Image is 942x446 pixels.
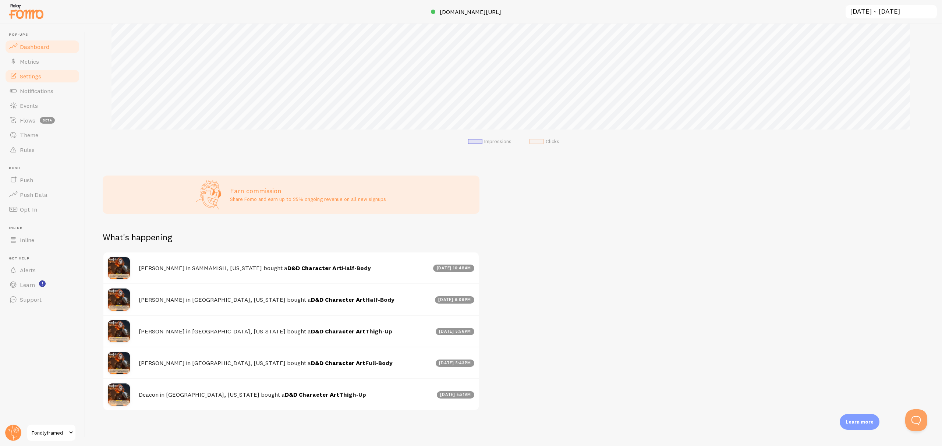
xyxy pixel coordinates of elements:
[139,328,431,335] h4: [PERSON_NAME] in [GEOGRAPHIC_DATA], [US_STATE] bought a
[139,296,431,304] h4: [PERSON_NAME] in [GEOGRAPHIC_DATA], [US_STATE] bought a
[20,281,35,289] span: Learn
[20,117,35,124] span: Flows
[4,292,80,307] a: Support
[285,391,366,398] strong: Thigh-Up
[230,195,386,203] p: Share Fomo and earn up to 25% ongoing revenue on all new signups
[311,296,365,303] a: D&D Character Art
[287,264,371,272] strong: Half-Body
[4,142,80,157] a: Rules
[9,256,80,261] span: Get Help
[905,409,927,431] iframe: Help Scout Beacon - Open
[311,296,394,303] strong: Half-Body
[20,43,49,50] span: Dashboard
[4,84,80,98] a: Notifications
[4,277,80,292] a: Learn
[20,266,36,274] span: Alerts
[436,360,475,367] div: [DATE] 5:43pm
[9,166,80,171] span: Push
[529,138,559,145] li: Clicks
[4,39,80,54] a: Dashboard
[139,391,432,399] h4: Deacon in [GEOGRAPHIC_DATA], [US_STATE] bought a
[4,69,80,84] a: Settings
[20,72,41,80] span: Settings
[20,236,34,244] span: Inline
[4,202,80,217] a: Opt-In
[20,87,53,95] span: Notifications
[20,191,47,198] span: Push Data
[20,206,37,213] span: Opt-In
[230,187,386,195] h3: Earn commission
[311,328,392,335] strong: Thigh-Up
[20,58,39,65] span: Metrics
[4,113,80,128] a: Flows beta
[40,117,55,124] span: beta
[9,226,80,230] span: Inline
[4,98,80,113] a: Events
[840,414,879,430] div: Learn more
[32,428,67,437] span: Fondlyframed
[9,32,80,37] span: Pop-ups
[8,2,45,21] img: fomo-relay-logo-orange.svg
[4,263,80,277] a: Alerts
[4,187,80,202] a: Push Data
[285,391,339,398] a: D&D Character Art
[435,296,475,304] div: [DATE] 6:06pm
[311,359,393,367] strong: Full-Body
[4,173,80,187] a: Push
[20,131,38,139] span: Theme
[4,233,80,247] a: Inline
[4,128,80,142] a: Theme
[139,359,431,367] h4: [PERSON_NAME] in [GEOGRAPHIC_DATA], [US_STATE] bought a
[4,54,80,69] a: Metrics
[20,296,42,303] span: Support
[20,146,35,153] span: Rules
[39,280,46,287] svg: <p>Watch New Feature Tutorials!</p>
[468,138,511,145] li: Impressions
[437,391,475,399] div: [DATE] 5:51am
[287,264,342,272] a: D&D Character Art
[20,176,33,184] span: Push
[139,264,429,272] h4: [PERSON_NAME] in SAMMAMISH, [US_STATE] bought a
[846,418,874,425] p: Learn more
[20,102,38,109] span: Events
[103,231,172,243] h2: What's happening
[433,265,474,272] div: [DATE] 10:48am
[311,328,365,335] a: D&D Character Art
[26,424,76,442] a: Fondlyframed
[436,328,475,335] div: [DATE] 5:56pm
[311,359,365,367] a: D&D Character Art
